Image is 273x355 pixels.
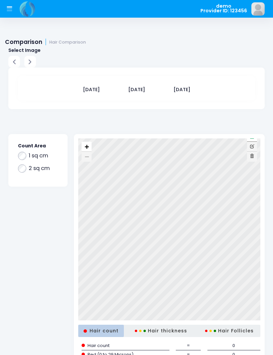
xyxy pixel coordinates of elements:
[29,152,48,160] label: 1 sq cm
[200,4,247,13] span: demo Provider ID: 123456
[71,86,112,93] span: [DATE]
[116,86,157,93] span: [DATE]
[18,1,37,17] img: Logo
[251,2,265,16] img: image
[5,39,86,46] h1: Comparison
[82,152,92,162] a: Zoom out
[247,152,257,162] a: No layers to delete
[82,142,92,152] a: Zoom in
[207,341,260,350] div: 0
[247,142,257,152] a: No layers to edit
[84,328,119,334] span: Hair count
[132,325,192,337] div: Hair thickness
[85,142,89,151] span: +
[200,325,260,337] div: Hair Follicles
[82,342,110,349] span: Hair count
[176,341,201,350] div: =
[85,152,89,161] span: −
[18,143,46,149] label: Count Area
[8,47,41,54] label: Select Image
[161,86,202,93] span: [DATE]
[49,40,86,45] small: Hair Comparison
[29,164,50,172] label: 2 sq cm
